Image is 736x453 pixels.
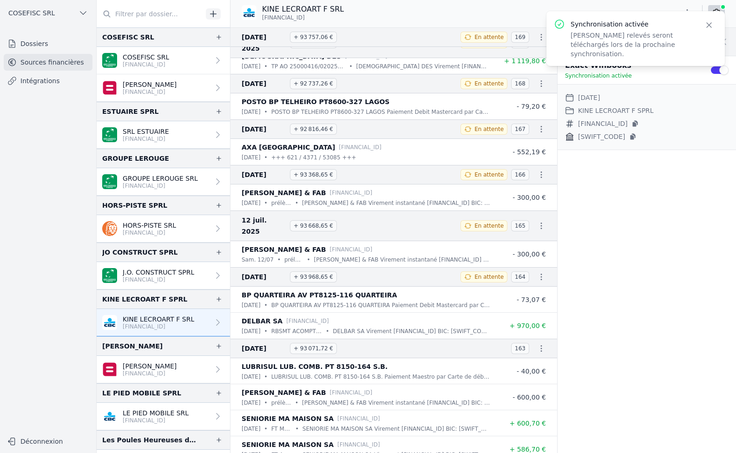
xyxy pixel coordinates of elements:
span: Synchronisation activée [565,72,632,79]
div: ESTUAIRE SPRL [102,106,158,117]
span: [SWIFT_CODE] [578,131,625,142]
div: • [277,255,281,264]
p: [PERSON_NAME] [123,361,177,371]
p: prélèvement [284,255,303,264]
p: [DATE] [242,424,261,433]
div: • [264,424,268,433]
span: + 586,70 € [509,446,546,453]
div: • [307,255,310,264]
p: [FINANCIAL_ID] [123,88,177,96]
p: AXA [GEOGRAPHIC_DATA] [242,142,335,153]
span: En attente [474,222,504,230]
p: [DATE] [242,62,261,71]
img: BNP_BE_BUSINESS_GEBABEBB.png [102,174,117,189]
span: [DATE] [242,124,286,135]
span: + 92 737,26 € [290,78,337,89]
span: En attente [474,171,504,178]
p: [DATE] [242,301,261,310]
p: HORS-PISTE SRL [123,221,176,230]
div: • [326,327,329,336]
span: 163 [511,343,529,354]
p: BP QUARTEIRA AV PT8125-116 QUARTEIRA [242,289,397,301]
div: LE PIED MOBILE SPRL [102,387,181,399]
div: Les Poules Heureuses de la Ferme Lovely [102,434,200,446]
p: LUBRISUL LUB. COMB. PT 8150-164 S.B. Paiement Maestro par Carte de débit CBC [DATE] 11.28 heures ... [271,372,490,381]
p: [PERSON_NAME] [123,80,177,89]
dd: [DATE] [578,92,600,103]
p: [FINANCIAL_ID] [123,61,169,68]
a: Intégrations [4,72,92,89]
span: + 92 816,46 € [290,124,337,135]
span: 165 [511,220,529,231]
p: SRL ESTUAIRE [123,127,169,136]
p: Synchronisation activée [571,20,693,29]
p: prélèvement [271,198,291,208]
img: ing.png [102,221,117,236]
p: [PERSON_NAME] & FAB [242,244,326,255]
p: [FINANCIAL_ID] [286,316,329,326]
p: +++ 621 / 4371 / 53085 +++ [271,153,356,162]
span: [DATE] [242,169,286,180]
span: + 93 368,65 € [290,169,337,180]
span: [DATE] [242,343,286,354]
span: - 40,00 € [517,368,546,375]
div: • [264,327,268,336]
p: J.O. CONSTRUCT SPRL [123,268,194,277]
p: prélèvement [271,398,291,407]
span: COSEFISC SRL [8,8,55,18]
img: CBC_CREGBEBB.png [102,315,117,330]
a: Sources financières [4,54,92,71]
a: Dossiers [4,35,92,52]
span: [DATE] [242,78,286,89]
p: POSTO BP TELHEIRO PT8600-327 LAGOS Paiement Debit Mastercard par Carte de débit Business CBC [DAT... [271,107,490,117]
p: [FINANCIAL_ID] [337,414,380,423]
p: [FINANCIAL_ID] [123,276,194,283]
p: [FINANCIAL_ID] [123,229,176,236]
p: [DEMOGRAPHIC_DATA] DES Virement [FINANCIAL_ID] BIC: [SWIFT_CODE] TP AO 25000416/0202506/020252542... [356,62,490,71]
span: - 300,00 € [513,250,546,258]
span: 169 [511,32,529,43]
div: • [295,198,298,208]
p: SENIORIE MA MAISON SA [242,439,334,450]
span: + 1 119,80 € [504,57,546,65]
p: [FINANCIAL_ID] [123,323,194,330]
p: sam. 12/07 [242,255,274,264]
span: [DATE] [242,32,286,43]
p: LUBRISUL LUB. COMB. PT 8150-164 S.B. [242,361,388,372]
p: [PERSON_NAME] & FAB Virement instantané [FINANCIAL_ID] BIC: [SWIFT_CODE] prélèvement 16.42 heures... [302,198,490,208]
span: 168 [511,78,529,89]
span: + 93 757,06 € [290,32,337,43]
a: SRL ESTUAIRE [FINANCIAL_ID] [97,121,230,149]
span: + 600,70 € [509,420,546,427]
div: • [264,198,268,208]
span: En attente [474,125,504,133]
span: [DATE] [242,271,286,282]
span: + 970,00 € [509,322,546,329]
img: belfius-1.png [102,362,117,377]
p: [DATE] [242,153,261,162]
p: BP QUARTEIRA AV PT8125-116 QUARTEIRA Paiement Debit Mastercard par Carte de débit Business CBC [D... [271,301,490,310]
span: + 93 968,65 € [290,271,337,282]
a: GROUPE LEROUGE SRL [FINANCIAL_ID] [97,168,230,196]
img: belfius-1.png [102,80,117,95]
div: COSEFISC SRL [102,32,154,43]
p: [DATE] [242,198,261,208]
p: [FINANCIAL_ID] [339,143,381,152]
button: COSEFISC SRL [4,6,92,20]
p: DELBAR SA Virement [FINANCIAL_ID] BIC: [SWIFT_CODE] RBSMT ACOMPTE CL.40570 [333,327,490,336]
p: [PERSON_NAME] & FAB [242,387,326,398]
div: • [264,301,268,310]
img: CBC_CREGBEBB.png [102,409,117,424]
div: • [264,107,268,117]
a: [PERSON_NAME] [FINANCIAL_ID] [97,356,230,383]
div: • [295,398,298,407]
span: + 93 668,65 € [290,220,337,231]
p: [FINANCIAL_ID] [123,135,169,143]
img: CBC_CREGBEBB.png [242,5,256,20]
p: [PERSON_NAME] relevés seront téléchargés lors de la prochaine synchronisation. [571,31,693,59]
img: BNP_BE_BUSINESS_GEBABEBB.png [102,127,117,142]
button: Déconnexion [4,434,92,449]
p: [FINANCIAL_ID] [330,388,373,397]
p: [PERSON_NAME] & FAB Virement instantané [FINANCIAL_ID] BIC: [SWIFT_CODE] prélèvement 14.03 heures... [314,255,490,264]
p: TP AO 25000416/0202506/0202525423627/91364694000 0202525423627 817072505182 [271,62,346,71]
